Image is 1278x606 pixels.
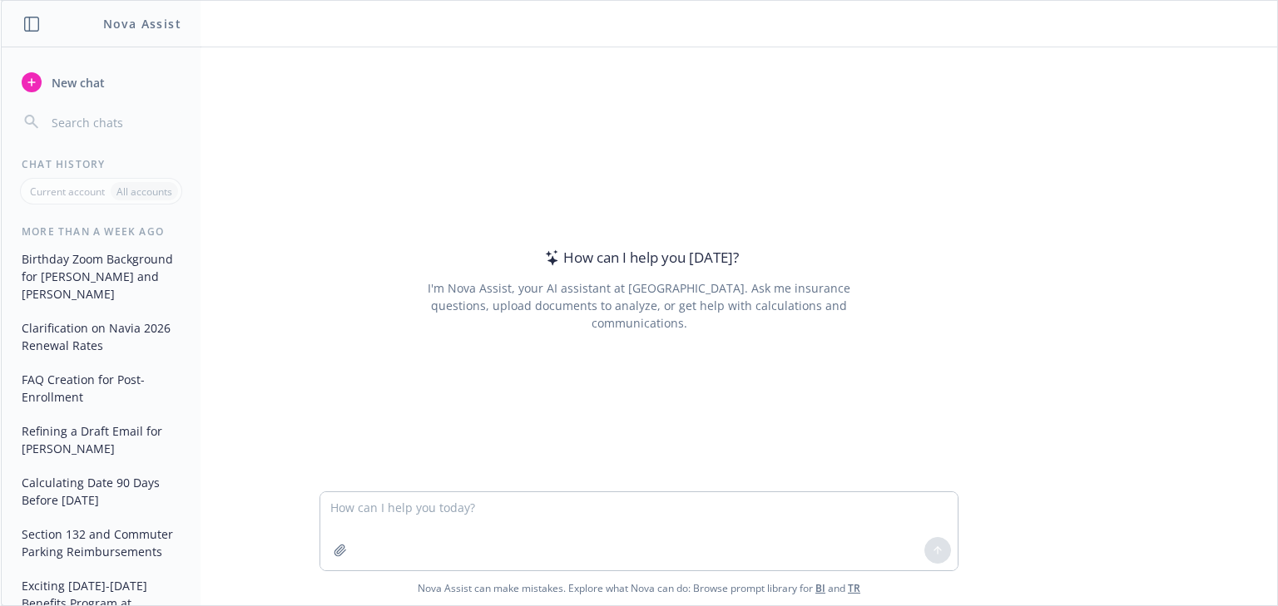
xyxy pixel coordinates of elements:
button: Refining a Draft Email for [PERSON_NAME] [15,417,187,462]
button: Birthday Zoom Background for [PERSON_NAME] and [PERSON_NAME] [15,245,187,308]
a: TR [848,581,860,595]
h1: Nova Assist [103,15,181,32]
button: New chat [15,67,187,97]
div: Chat History [2,157,201,171]
button: FAQ Creation for Post-Enrollment [15,366,187,411]
p: Current account [30,185,105,199]
input: Search chats [48,111,181,134]
span: New chat [48,74,105,91]
div: I'm Nova Assist, your AI assistant at [GEOGRAPHIC_DATA]. Ask me insurance questions, upload docum... [404,279,873,332]
p: All accounts [116,185,172,199]
div: More than a week ago [2,224,201,239]
button: Section 132 and Commuter Parking Reimbursements [15,520,187,565]
button: Clarification on Navia 2026 Renewal Rates [15,314,187,359]
a: BI [815,581,825,595]
span: Nova Assist can make mistakes. Explore what Nova can do: Browse prompt library for and [7,571,1271,605]
div: How can I help you [DATE]? [540,247,739,269]
button: Calculating Date 90 Days Before [DATE] [15,469,187,514]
